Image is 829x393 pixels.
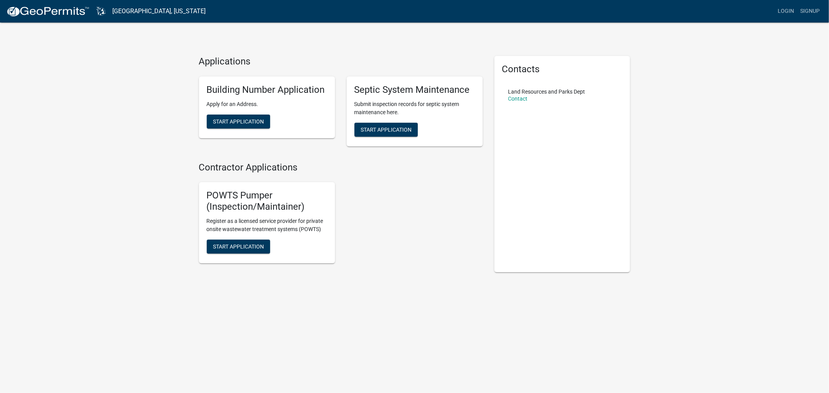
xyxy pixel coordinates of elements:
[199,56,483,153] wm-workflow-list-section: Applications
[775,4,797,19] a: Login
[199,56,483,67] h4: Applications
[502,64,623,75] h5: Contacts
[361,126,412,132] span: Start Application
[508,96,528,102] a: Contact
[508,89,585,94] p: Land Resources and Parks Dept
[199,162,483,270] wm-workflow-list-section: Contractor Applications
[354,84,475,96] h5: Septic System Maintenance
[207,240,270,254] button: Start Application
[207,217,327,233] p: Register as a licensed service provider for private onsite wastewater treatment systems (POWTS)
[96,6,106,16] img: Dodge County, Wisconsin
[199,162,483,173] h4: Contractor Applications
[112,5,206,18] a: [GEOGRAPHIC_DATA], [US_STATE]
[207,115,270,129] button: Start Application
[213,243,264,249] span: Start Application
[207,84,327,96] h5: Building Number Application
[207,100,327,108] p: Apply for an Address.
[354,123,418,137] button: Start Application
[354,100,475,117] p: Submit inspection records for septic system maintenance here.
[213,118,264,124] span: Start Application
[207,190,327,212] h5: POWTS Pumper (Inspection/Maintainer)
[797,4,823,19] a: Signup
